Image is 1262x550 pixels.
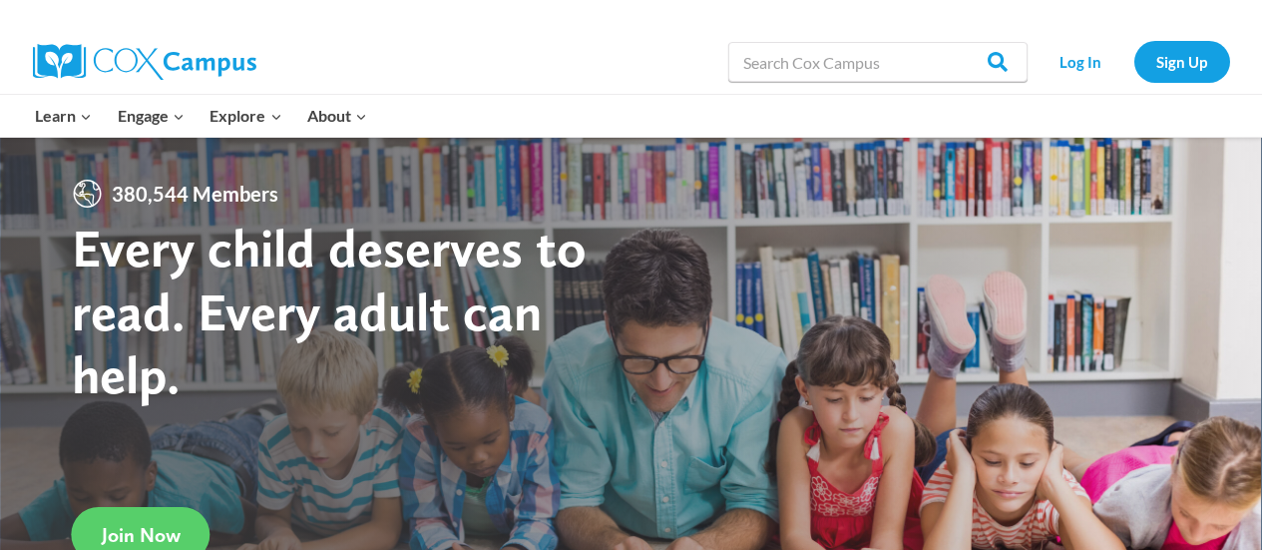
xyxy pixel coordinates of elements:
[1038,41,1230,82] nav: Secondary Navigation
[728,42,1028,82] input: Search Cox Campus
[210,103,281,129] span: Explore
[1038,41,1124,82] a: Log In
[104,178,286,210] span: 380,544 Members
[33,44,256,80] img: Cox Campus
[35,103,92,129] span: Learn
[23,95,380,137] nav: Primary Navigation
[307,103,367,129] span: About
[72,216,587,406] strong: Every child deserves to read. Every adult can help.
[102,523,181,547] span: Join Now
[1134,41,1230,82] a: Sign Up
[118,103,185,129] span: Engage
